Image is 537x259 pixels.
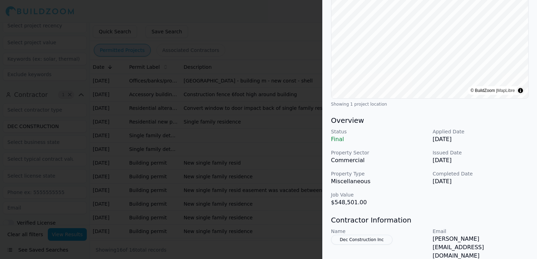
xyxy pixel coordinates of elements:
div: Showing 1 project location [331,101,529,107]
p: Name [331,228,427,235]
p: Applied Date [433,128,529,135]
p: Miscellaneous [331,177,427,186]
p: Property Type [331,170,427,177]
summary: Toggle attribution [516,86,525,95]
p: Completed Date [433,170,529,177]
button: Dec Construction Inc [331,235,393,245]
h3: Overview [331,115,529,125]
p: $548,501.00 [331,198,427,207]
p: Commercial [331,156,427,165]
a: MapLibre [497,88,515,93]
p: Status [331,128,427,135]
p: Property Sector [331,149,427,156]
p: Final [331,135,427,144]
p: [DATE] [433,177,529,186]
p: [DATE] [433,135,529,144]
p: Email [433,228,529,235]
p: [DATE] [433,156,529,165]
p: Job Value [331,191,427,198]
h3: Contractor Information [331,215,529,225]
p: Issued Date [433,149,529,156]
div: © BuildZoom | [471,87,515,94]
